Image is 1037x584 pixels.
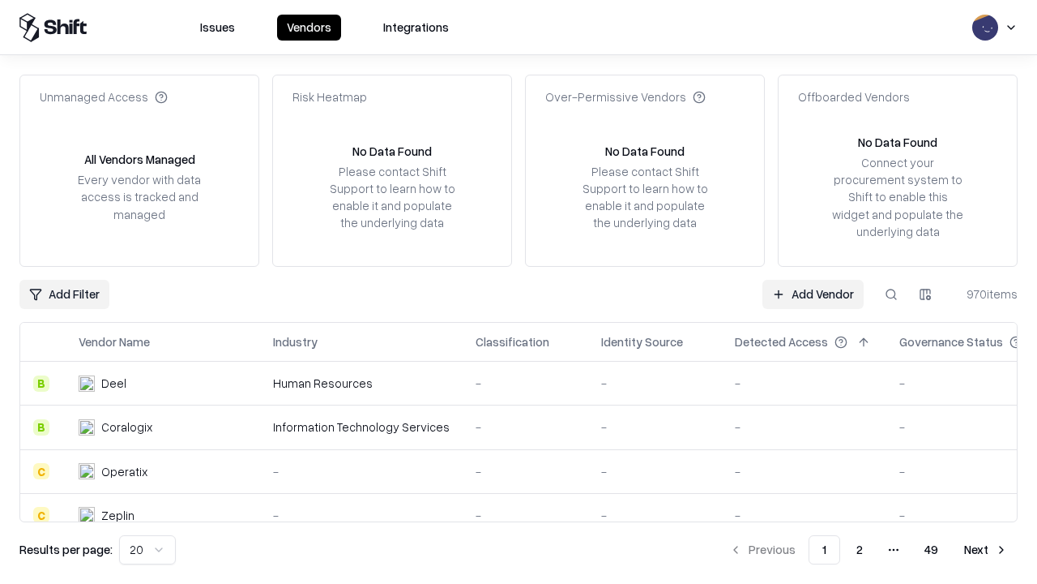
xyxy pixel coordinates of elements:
div: - [601,419,709,436]
button: Integrations [373,15,459,41]
div: - [601,463,709,480]
div: B [33,419,49,436]
div: - [735,419,873,436]
div: Vendor Name [79,333,150,350]
button: 49 [911,535,951,565]
div: 970 items [953,286,1018,303]
div: - [601,507,709,524]
div: Classification [476,333,549,350]
div: Unmanaged Access [40,88,168,105]
div: - [735,463,873,480]
a: Add Vendor [762,280,864,309]
div: - [273,463,450,480]
div: Human Resources [273,375,450,392]
button: Add Filter [19,280,109,309]
div: Identity Source [601,333,683,350]
div: B [33,376,49,392]
div: - [476,375,575,392]
div: Industry [273,333,318,350]
button: 1 [809,535,840,565]
button: 2 [843,535,876,565]
div: Every vendor with data access is tracked and managed [72,171,207,222]
div: Governance Status [899,333,1003,350]
div: Please contact Shift Support to learn how to enable it and populate the underlying data [325,163,459,232]
div: - [476,463,575,480]
div: - [476,419,575,436]
div: Offboarded Vendors [798,88,910,105]
img: Coralogix [79,419,95,436]
div: No Data Found [352,143,432,160]
div: Please contact Shift Support to learn how to enable it and populate the underlying data [578,163,712,232]
div: Zeplin [101,507,134,524]
div: Detected Access [735,333,828,350]
div: Coralogix [101,419,152,436]
div: Risk Heatmap [292,88,367,105]
div: Information Technology Services [273,419,450,436]
button: Vendors [277,15,341,41]
div: Over-Permissive Vendors [545,88,706,105]
button: Issues [190,15,245,41]
div: - [735,375,873,392]
div: - [735,507,873,524]
img: Zeplin [79,507,95,523]
img: Operatix [79,463,95,479]
div: - [273,507,450,524]
div: Operatix [101,463,147,480]
div: Connect your procurement system to Shift to enable this widget and populate the underlying data [830,154,965,240]
div: C [33,507,49,523]
div: - [476,507,575,524]
p: Results per page: [19,541,113,558]
div: C [33,463,49,479]
div: - [601,375,709,392]
div: No Data Found [858,134,937,151]
div: No Data Found [605,143,685,160]
img: Deel [79,376,95,392]
nav: pagination [719,535,1018,565]
button: Next [954,535,1018,565]
div: Deel [101,375,126,392]
div: All Vendors Managed [84,151,195,168]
